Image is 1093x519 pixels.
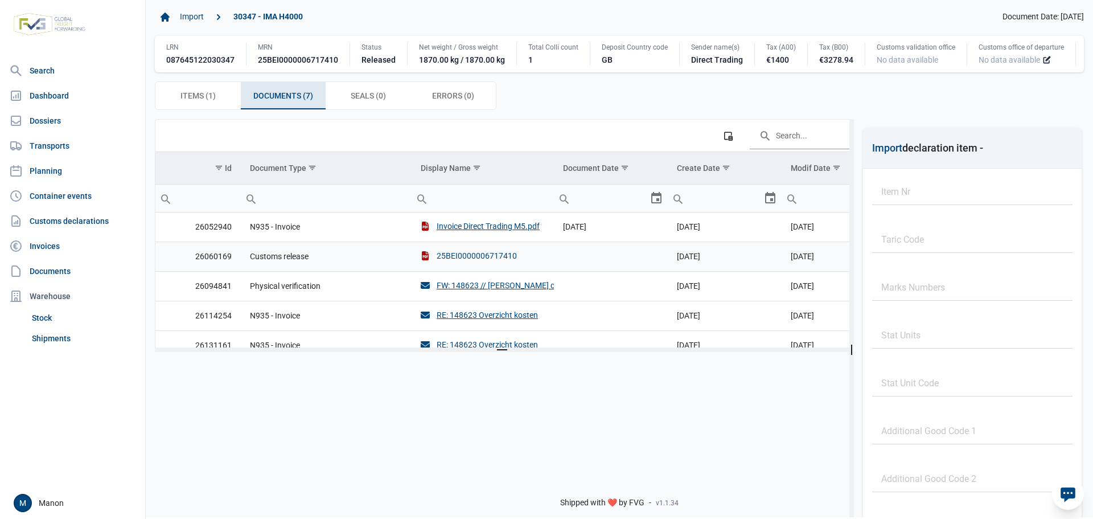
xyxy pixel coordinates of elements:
[782,185,877,212] input: Filter cell
[872,140,983,156] div: declaration item -
[155,242,241,271] td: 26060169
[877,43,955,52] div: Customs validation office
[180,89,216,103] span: Items (1)
[5,285,141,308] div: Warehouse
[250,164,306,173] div: Document Type
[155,301,241,330] td: 26114254
[155,185,176,212] div: Search box
[258,43,338,52] div: MRN
[412,152,554,185] td: Column Display Name
[668,184,782,212] td: Filter cell
[421,250,517,261] div: 25BEI0000006717410
[877,55,938,64] span: No data available
[241,185,261,212] div: Search box
[5,84,141,107] a: Dashboard
[791,281,814,291] span: [DATE]
[677,164,720,173] div: Create Date
[782,184,895,212] td: Filter cell
[554,185,650,212] input: Filter cell
[668,185,763,212] input: Filter cell
[677,252,700,261] span: [DATE]
[5,235,141,258] a: Invoices
[241,242,412,271] td: Customs release
[9,9,90,40] img: FVG - Global freight forwarding
[14,494,138,512] div: Manon
[14,494,32,512] button: M
[412,184,554,212] td: Filter cell
[718,125,738,146] div: Column Chooser
[763,185,777,212] div: Select
[155,271,241,301] td: 26094841
[253,89,313,103] span: Documents (7)
[677,341,700,350] span: [DATE]
[421,164,471,173] div: Display Name
[563,222,586,231] span: [DATE]
[412,185,554,212] input: Filter cell
[766,54,796,66] div: €1400
[241,271,412,301] td: Physical verification
[691,43,743,52] div: Sender name(s)
[602,54,668,66] div: GB
[241,301,412,330] td: N935 - Invoice
[361,43,396,52] div: Status
[241,152,412,185] td: Column Document Type
[5,109,141,132] a: Dossiers
[677,281,700,291] span: [DATE]
[1002,12,1084,22] span: Document Date: [DATE]
[5,185,141,207] a: Container events
[677,311,700,320] span: [DATE]
[621,164,629,172] span: Show filter options for column 'Document Date'
[5,260,141,283] a: Documents
[5,134,141,157] a: Transports
[791,222,814,231] span: [DATE]
[241,185,412,212] input: Filter cell
[766,43,796,52] div: Tax (A00)
[421,339,538,350] div: RE: 148623 Overzicht kosten
[421,220,540,232] div: Invoice Direct Trading M5.pdf
[872,142,902,154] span: Import
[155,184,241,212] td: Filter cell
[166,43,235,52] div: LRN
[791,341,814,350] span: [DATE]
[5,160,141,182] a: Planning
[155,348,849,352] div: Split bar
[979,43,1064,52] div: Customs office of departure
[419,54,505,66] div: 1870.00 kg / 1870.00 kg
[241,330,412,360] td: N935 - Invoice
[979,54,1040,66] span: No data available
[554,185,574,212] div: Search box
[155,212,241,242] td: 26052940
[412,185,432,212] div: Search box
[563,164,619,173] div: Document Date
[155,330,241,360] td: 26131161
[419,43,505,52] div: Net weight / Gross weight
[602,43,668,52] div: Deposit Country code
[819,54,853,66] div: €3278.94
[27,308,141,328] a: Stock
[155,120,895,451] div: Data grid with 7 rows and 6 columns
[782,185,802,212] div: Search box
[819,43,853,52] div: Tax (B00)
[241,184,412,212] td: Filter cell
[668,152,782,185] td: Column Create Date
[791,164,831,173] div: Modif Date
[554,152,668,185] td: Column Document Date
[175,7,208,27] a: Import
[421,280,741,291] div: FW: 148623 // [PERSON_NAME] container met4 wagens + fysieke verificatie / expertise
[650,185,663,212] div: Select
[782,152,895,185] td: Column Modif Date
[554,184,668,212] td: Filter cell
[225,164,232,173] div: Id
[750,122,886,149] input: Search in the data grid
[5,210,141,232] a: Customs declarations
[27,328,141,349] a: Shipments
[791,311,814,320] span: [DATE]
[241,212,412,242] td: N935 - Invoice
[528,43,578,52] div: Total Colli count
[308,164,317,172] span: Show filter options for column 'Document Type'
[5,59,141,82] a: Search
[791,252,814,261] span: [DATE]
[229,7,307,27] a: 30347 - IMA H4000
[155,152,241,185] td: Column Id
